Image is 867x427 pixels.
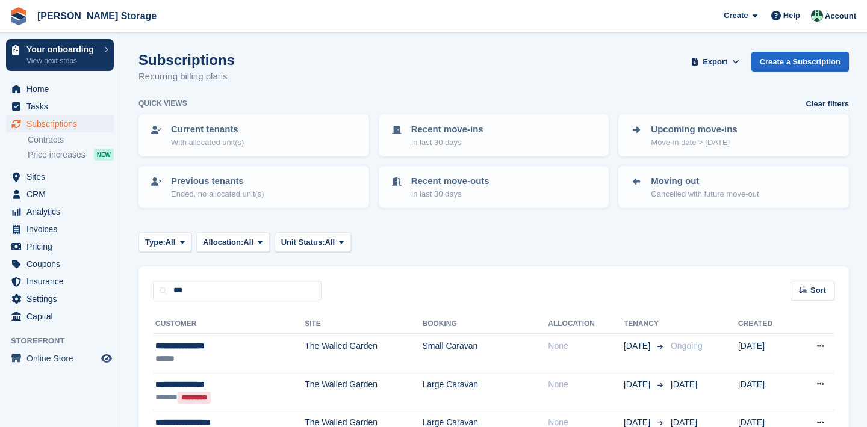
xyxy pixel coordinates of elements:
[138,98,187,109] h6: Quick views
[624,315,666,334] th: Tenancy
[138,70,235,84] p: Recurring billing plans
[6,168,114,185] a: menu
[325,236,335,248] span: All
[6,115,114,132] a: menu
[651,123,737,137] p: Upcoming move-ins
[26,186,99,203] span: CRM
[26,168,99,185] span: Sites
[411,137,483,149] p: In last 30 days
[724,10,748,22] span: Create
[738,315,794,334] th: Created
[703,56,727,68] span: Export
[548,315,624,334] th: Allocation
[810,284,826,296] span: Sort
[671,341,703,351] span: Ongoing
[6,290,114,307] a: menu
[171,188,264,200] p: Ended, no allocated unit(s)
[145,236,166,248] span: Type:
[651,137,737,149] p: Move-in date > [DATE]
[28,149,85,161] span: Price increases
[171,137,244,149] p: With allocated unit(s)
[6,273,114,290] a: menu
[548,340,624,352] div: None
[138,52,235,68] h1: Subscriptions
[548,378,624,391] div: None
[305,372,422,410] td: The Walled Garden
[26,221,99,238] span: Invoices
[26,273,99,290] span: Insurance
[422,315,548,334] th: Booking
[380,167,608,207] a: Recent move-outs In last 30 days
[380,115,608,155] a: Recent move-ins In last 30 days
[26,115,99,132] span: Subscriptions
[806,98,849,110] a: Clear filters
[689,52,742,72] button: Export
[26,308,99,325] span: Capital
[94,149,114,161] div: NEW
[624,378,653,391] span: [DATE]
[26,290,99,307] span: Settings
[140,167,368,207] a: Previous tenants Ended, no allocated unit(s)
[671,417,697,427] span: [DATE]
[783,10,800,22] span: Help
[166,236,176,248] span: All
[305,334,422,372] td: The Walled Garden
[738,334,794,372] td: [DATE]
[305,315,422,334] th: Site
[651,188,759,200] p: Cancelled with future move-out
[140,115,368,155] a: Current tenants With allocated unit(s)
[411,174,489,188] p: Recent move-outs
[651,174,759,188] p: Moving out
[6,98,114,115] a: menu
[26,45,98,54] p: Your onboarding
[620,115,848,155] a: Upcoming move-ins Move-in date > [DATE]
[281,236,325,248] span: Unit Status:
[6,308,114,325] a: menu
[671,379,697,389] span: [DATE]
[624,340,653,352] span: [DATE]
[825,10,856,22] span: Account
[203,236,243,248] span: Allocation:
[6,221,114,238] a: menu
[6,350,114,367] a: menu
[171,123,244,137] p: Current tenants
[138,232,191,252] button: Type: All
[6,81,114,97] a: menu
[751,52,849,72] a: Create a Subscription
[26,98,99,115] span: Tasks
[6,256,114,272] a: menu
[153,315,305,334] th: Customer
[422,372,548,410] td: Large Caravan
[171,174,264,188] p: Previous tenants
[99,351,114,366] a: Preview store
[6,39,114,71] a: Your onboarding View next steps
[196,232,270,252] button: Allocation: All
[243,236,253,248] span: All
[6,203,114,220] a: menu
[26,350,99,367] span: Online Store
[275,232,351,252] button: Unit Status: All
[26,81,99,97] span: Home
[26,238,99,255] span: Pricing
[26,55,98,66] p: View next steps
[28,148,114,161] a: Price increases NEW
[620,167,848,207] a: Moving out Cancelled with future move-out
[411,123,483,137] p: Recent move-ins
[738,372,794,410] td: [DATE]
[6,238,114,255] a: menu
[33,6,161,26] a: [PERSON_NAME] Storage
[411,188,489,200] p: In last 30 days
[26,256,99,272] span: Coupons
[28,134,114,146] a: Contracts
[811,10,823,22] img: Nicholas Pain
[6,186,114,203] a: menu
[26,203,99,220] span: Analytics
[422,334,548,372] td: Small Caravan
[11,335,120,347] span: Storefront
[10,7,28,25] img: stora-icon-8386f47178a22dfd0bd8f6a31ec36ba5ce8667c1dd55bd0f319d3a0aa187defe.svg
